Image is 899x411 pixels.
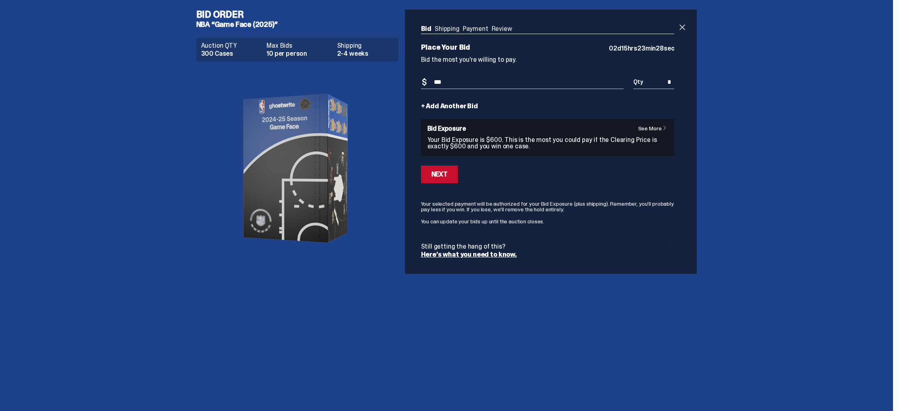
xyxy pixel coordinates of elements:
[422,78,427,86] span: $
[266,43,332,49] dt: Max Bids
[421,166,458,183] button: Next
[656,44,664,53] span: 28
[427,137,668,150] p: Your Bid Exposure is $600. This is the most you could pay if the Clearing Price is exactly $600 a...
[421,250,517,259] a: Here’s what you need to know.
[633,79,643,85] span: Qty
[421,103,478,109] a: + Add Another Bid
[427,126,668,132] h6: Bid Exposure
[217,68,378,269] img: product image
[266,51,332,57] dd: 10 per person
[337,43,394,49] dt: Shipping
[421,243,675,250] p: Still getting the hang of this?
[431,171,447,178] div: Next
[421,24,432,33] a: Bid
[337,51,394,57] dd: 2-4 weeks
[638,126,671,131] a: See More
[637,44,645,53] span: 23
[621,44,628,53] span: 15
[421,219,675,224] p: You can update your bids up until the auction closes.
[201,51,262,57] dd: 300 Cases
[421,57,675,63] p: Bid the most you’re willing to pay.
[196,10,405,19] h4: Bid Order
[609,44,617,53] span: 02
[421,201,675,212] p: Your selected payment will be authorized for your Bid Exposure (plus shipping). Remember, you’ll ...
[609,45,674,52] p: d hrs min sec
[421,44,609,51] p: Place Your Bid
[201,43,262,49] dt: Auction QTY
[196,21,405,28] h5: NBA “Game Face (2025)”
[435,24,460,33] a: Shipping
